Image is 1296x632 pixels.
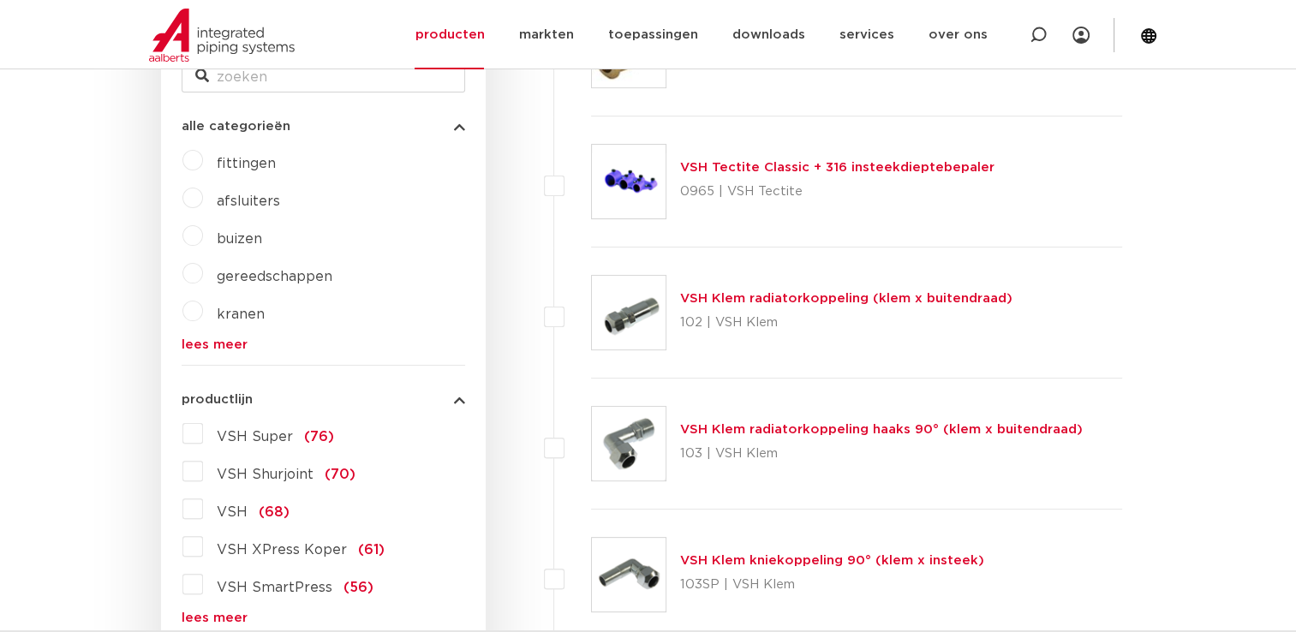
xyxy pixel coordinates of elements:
span: (70) [325,468,355,481]
span: VSH Shurjoint [217,468,314,481]
a: VSH Klem kniekoppeling 90° (klem x insteek) [680,554,984,567]
p: 0965 | VSH Tectite [680,178,994,206]
img: Thumbnail for VSH Klem radiatorkoppeling haaks 90° (klem x buitendraad) [592,407,666,480]
a: fittingen [217,157,276,170]
a: VSH Klem radiatorkoppeling haaks 90° (klem x buitendraad) [680,423,1083,436]
span: alle categorieën [182,120,290,133]
span: VSH SmartPress [217,581,332,594]
a: kranen [217,307,265,321]
p: 102 | VSH Klem [680,309,1012,337]
img: Thumbnail for VSH Tectite Classic + 316 insteekdieptebepaler [592,145,666,218]
span: (61) [358,543,385,557]
img: Thumbnail for VSH Klem radiatorkoppeling (klem x buitendraad) [592,276,666,349]
a: VSH Klem radiatorkoppeling (klem x buitendraad) [680,292,1012,305]
input: zoeken [182,62,465,92]
a: afsluiters [217,194,280,208]
p: 103 | VSH Klem [680,440,1083,468]
span: (56) [343,581,373,594]
p: 103SP | VSH Klem [680,571,984,599]
a: lees meer [182,338,465,351]
span: VSH Super [217,430,293,444]
img: Thumbnail for VSH Klem kniekoppeling 90° (klem x insteek) [592,538,666,611]
span: (76) [304,430,334,444]
button: alle categorieën [182,120,465,133]
span: (68) [259,505,290,519]
a: VSH Tectite Classic + 316 insteekdieptebepaler [680,161,994,174]
a: gereedschappen [217,270,332,283]
span: productlijn [182,393,253,406]
a: lees meer [182,611,465,624]
a: buizen [217,232,262,246]
span: VSH XPress Koper [217,543,347,557]
button: productlijn [182,393,465,406]
span: VSH [217,505,248,519]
